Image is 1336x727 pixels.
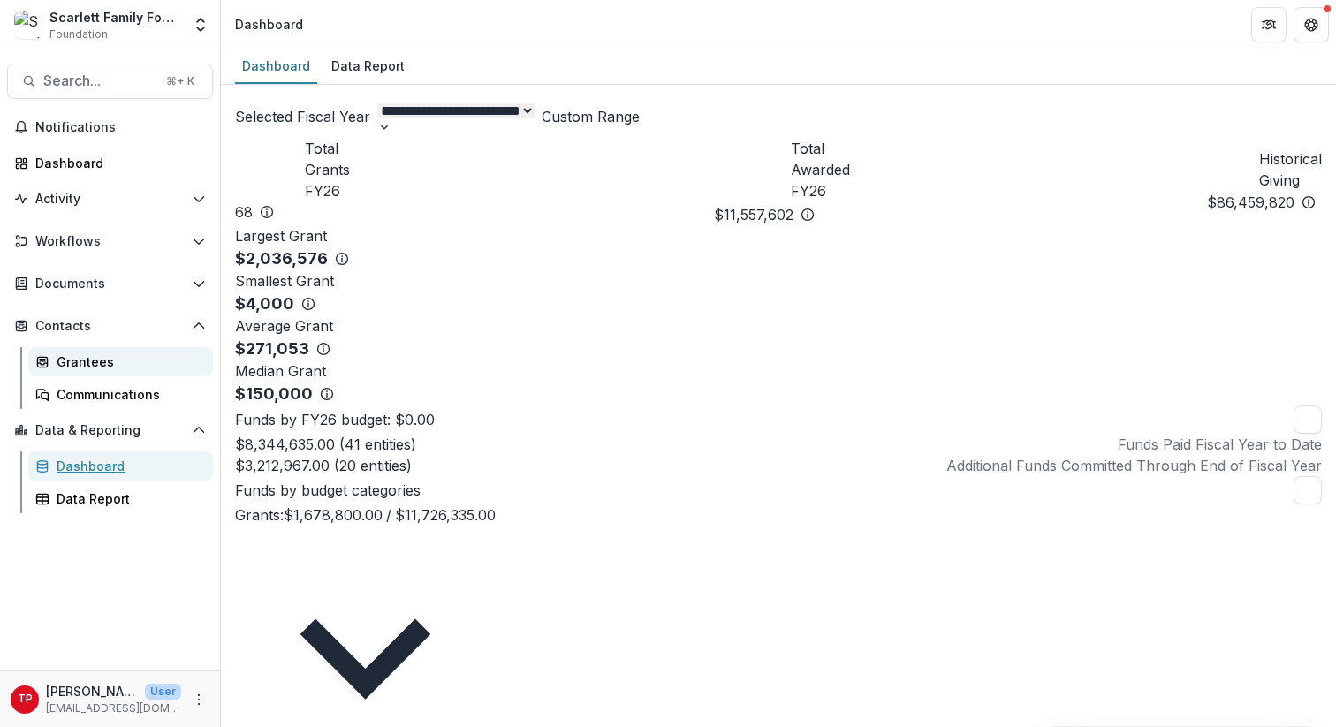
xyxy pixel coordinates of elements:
button: Search... [7,64,213,99]
span: Documents [35,276,185,292]
p: Total Grants FY26 [305,138,365,201]
div: Dashboard [235,15,303,34]
p: Funds by FY26 budget: $0.00 [235,409,435,430]
button: Partners [1251,7,1287,42]
button: download [1294,476,1322,504]
p: Largest Grant [235,225,1322,246]
button: Open Activity [7,185,213,213]
button: Get Help [1294,7,1329,42]
p: $3,212,967.00 (20 entities) [235,455,412,476]
button: Open Workflows [7,227,213,255]
a: Dashboard [28,451,213,481]
div: Scarlett Family Foundation [49,8,181,27]
span: Data & Reporting [35,423,185,438]
div: Data Report [324,53,412,79]
span: Notifications [35,120,206,135]
button: Open entity switcher [188,7,213,42]
button: Open Documents [7,269,213,298]
p: Funds Paid Fiscal Year to Date [1118,434,1322,455]
p: Total Awarded FY26 [791,138,858,201]
p: Median Grant [235,360,1322,382]
p: $271,053 [235,337,309,360]
p: $11,557,602 [714,204,793,225]
p: [PERSON_NAME] [46,682,138,700]
div: Tom Parrish [18,693,33,705]
p: Smallest Grant [235,270,1322,292]
p: Funds by budget categories [235,480,421,501]
div: Communications [57,385,199,404]
a: Communications [28,380,213,409]
a: Dashboard [235,49,317,84]
span: Activity [35,192,185,207]
button: download [1294,405,1322,434]
p: $2,036,576 [235,246,328,270]
p: Historical Giving [1259,148,1322,191]
span: Selected Fiscal Year [235,106,370,127]
span: $1,678,800.00 [284,506,383,524]
p: Grants : $11,726,335.00 [235,504,496,526]
button: Custom Range [542,106,640,127]
p: $8,344,635.00 (41 entities) [235,434,416,455]
a: Data Report [28,484,213,513]
span: / [386,506,391,524]
p: User [145,684,181,700]
span: Foundation [49,27,108,42]
p: $150,000 [235,382,313,405]
span: Contacts [35,319,185,334]
div: Grantees [57,352,199,371]
span: Search... [43,72,156,89]
div: Dashboard [35,154,199,172]
div: Data Report [57,489,199,508]
div: ⌘ + K [163,72,198,91]
p: [EMAIL_ADDRESS][DOMAIN_NAME] [46,700,181,716]
a: Grantees [28,347,213,376]
img: Scarlett Family Foundation [14,11,42,39]
p: 68 [235,201,253,223]
div: Dashboard [235,53,317,79]
span: Workflows [35,234,185,249]
button: Notifications [7,113,213,141]
p: Average Grant [235,315,1322,337]
p: $86,459,820 [1207,192,1294,213]
button: Open Contacts [7,312,213,340]
button: Open Data & Reporting [7,416,213,444]
p: Additional Funds Committed Through End of Fiscal Year [946,455,1322,476]
a: Dashboard [7,148,213,178]
p: $4,000 [235,292,294,315]
nav: breadcrumb [228,11,310,37]
div: Dashboard [57,457,199,475]
a: Data Report [324,49,412,84]
button: More [188,689,209,710]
